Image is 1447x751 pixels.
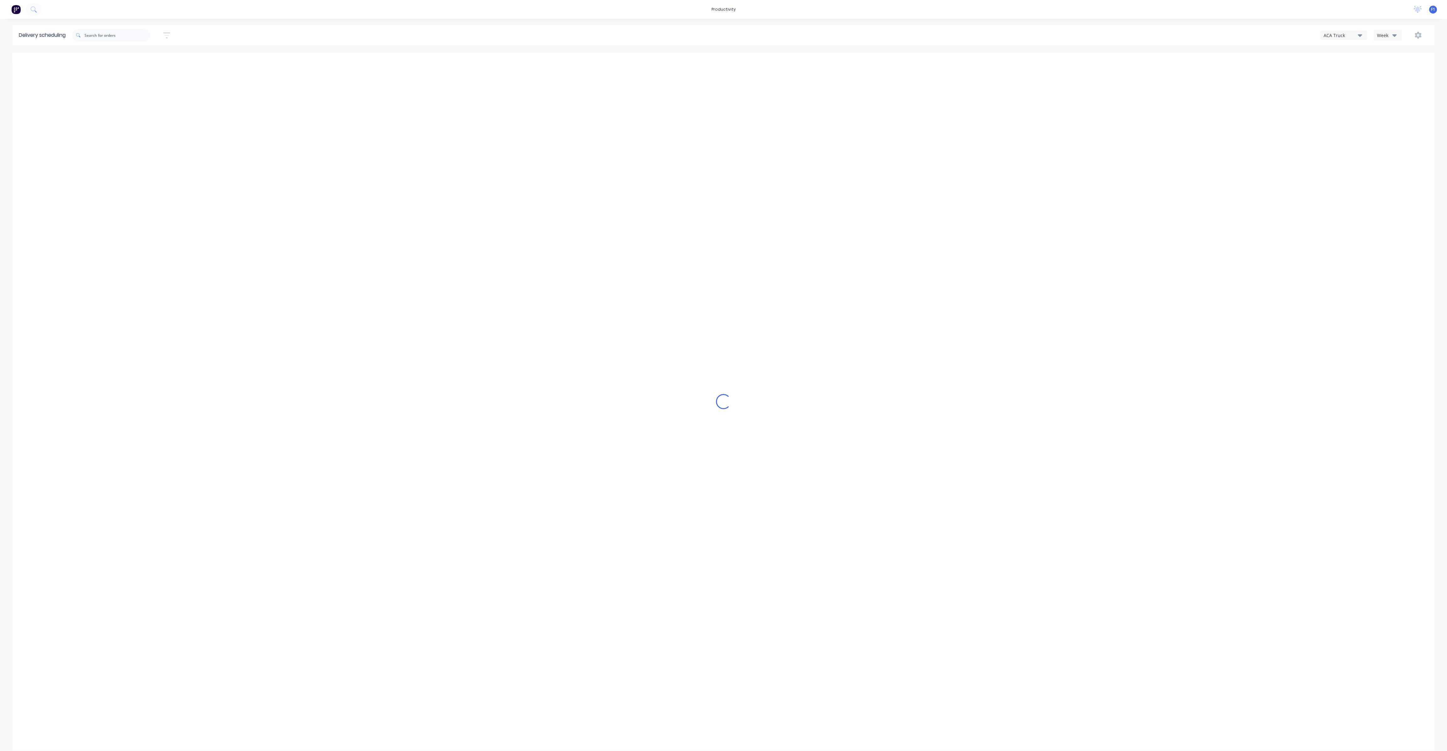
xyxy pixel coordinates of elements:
div: Delivery scheduling [13,25,72,45]
div: ACA Truck [1324,32,1358,39]
div: Week [1377,32,1395,39]
span: F1 [1431,7,1435,12]
div: productivity [708,5,739,14]
button: ACA Truck [1320,30,1367,40]
input: Search for orders [84,29,150,41]
img: Factory [11,5,21,14]
button: Week [1374,30,1402,41]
